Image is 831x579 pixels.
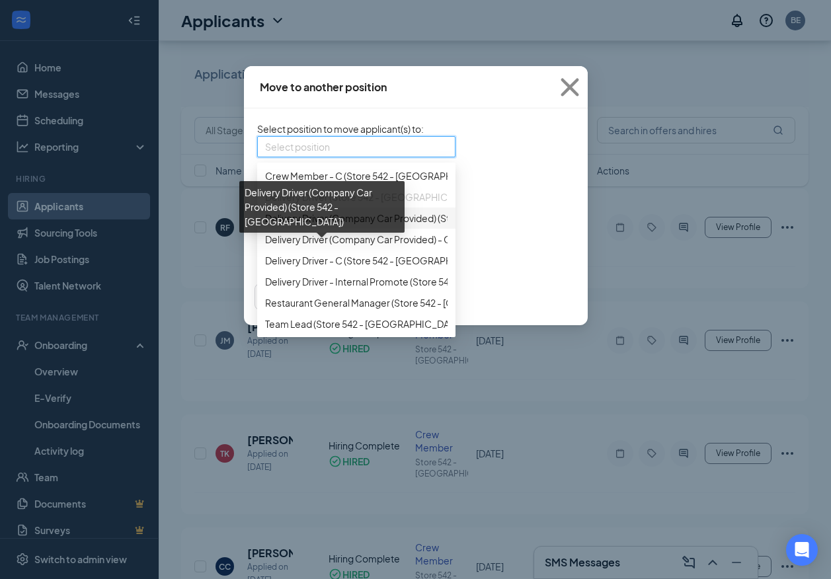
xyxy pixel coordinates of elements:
[257,123,424,135] span: Select position to move applicant(s) to :
[239,181,405,233] div: Delivery Driver (Company Car Provided) (Store 542 - [GEOGRAPHIC_DATA])
[265,211,588,225] span: Delivery Driver (Company Car Provided) (Store 542 - [GEOGRAPHIC_DATA])
[265,253,495,268] span: Delivery Driver - C (Store 542 - [GEOGRAPHIC_DATA])
[265,274,539,289] span: Delivery Driver - Internal Promote (Store 542 - [PERSON_NAME])
[265,232,603,247] span: Delivery Driver (Company Car Provided) - C (Store 542 - [GEOGRAPHIC_DATA])
[255,284,321,310] button: Cancel
[552,66,588,108] button: Close
[260,80,387,95] div: Move to another position
[786,534,818,566] div: Open Intercom Messenger
[552,69,588,105] svg: Cross
[265,169,495,183] span: Crew Member - C (Store 542 - [GEOGRAPHIC_DATA])
[265,295,542,310] span: Restaurant General Manager (Store 542 - [GEOGRAPHIC_DATA])
[265,317,464,331] span: Team Lead (Store 542 - [GEOGRAPHIC_DATA])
